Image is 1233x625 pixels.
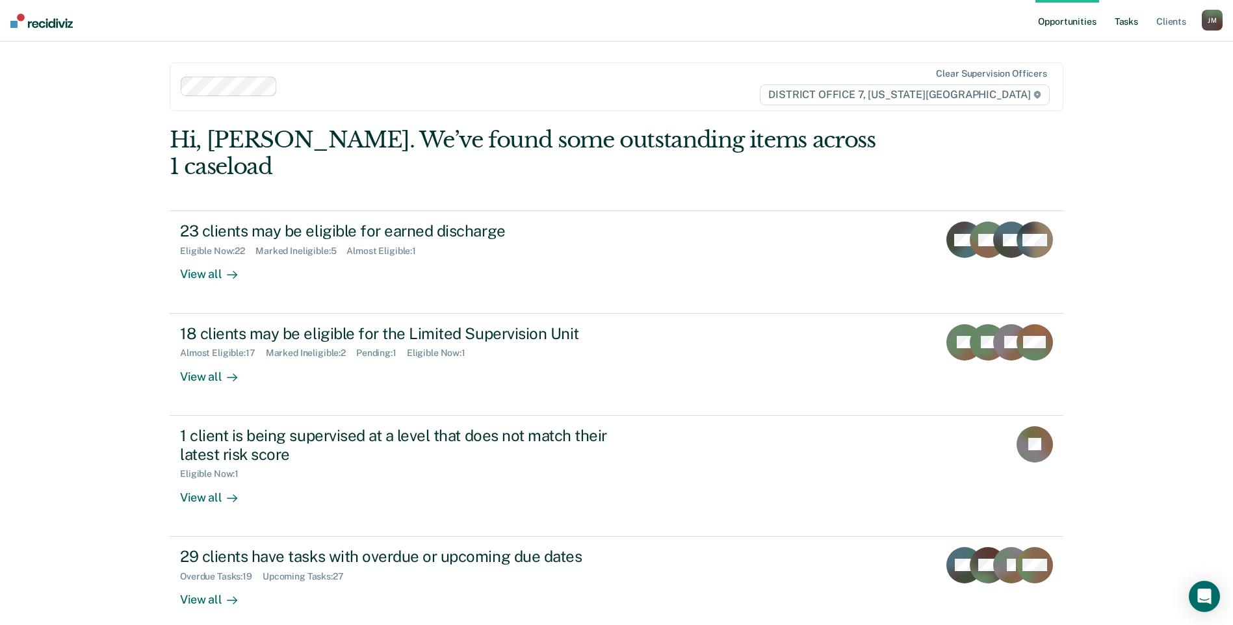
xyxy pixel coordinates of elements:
div: View all [180,359,253,384]
div: View all [180,581,253,607]
div: Hi, [PERSON_NAME]. We’ve found some outstanding items across 1 caseload [170,127,885,180]
div: Upcoming Tasks : 27 [263,571,354,582]
div: J M [1202,10,1223,31]
div: Open Intercom Messenger [1189,581,1220,612]
div: View all [180,479,253,505]
div: Overdue Tasks : 19 [180,571,263,582]
div: 18 clients may be eligible for the Limited Supervision Unit [180,324,636,343]
div: 29 clients have tasks with overdue or upcoming due dates [180,547,636,566]
a: 18 clients may be eligible for the Limited Supervision UnitAlmost Eligible:17Marked Ineligible:2P... [170,314,1063,416]
div: Marked Ineligible : 5 [255,246,346,257]
div: 23 clients may be eligible for earned discharge [180,222,636,240]
div: View all [180,257,253,282]
div: Clear supervision officers [936,68,1046,79]
div: Eligible Now : 22 [180,246,255,257]
div: Marked Ineligible : 2 [266,348,356,359]
a: 23 clients may be eligible for earned dischargeEligible Now:22Marked Ineligible:5Almost Eligible:... [170,210,1063,313]
div: Eligible Now : 1 [407,348,476,359]
button: JM [1202,10,1223,31]
img: Recidiviz [10,14,73,28]
a: 1 client is being supervised at a level that does not match their latest risk scoreEligible Now:1... [170,416,1063,537]
div: Eligible Now : 1 [180,468,249,479]
div: Almost Eligible : 17 [180,348,266,359]
div: Pending : 1 [356,348,407,359]
span: DISTRICT OFFICE 7, [US_STATE][GEOGRAPHIC_DATA] [760,84,1049,105]
div: 1 client is being supervised at a level that does not match their latest risk score [180,426,636,464]
div: Almost Eligible : 1 [346,246,426,257]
